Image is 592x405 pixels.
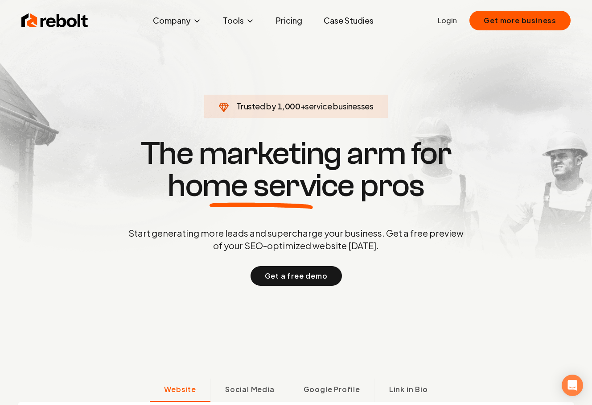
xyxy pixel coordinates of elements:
[277,100,300,113] span: 1,000
[82,138,510,202] h1: The marketing arm for pros
[225,384,275,395] span: Social Media
[300,101,305,111] span: +
[269,12,309,29] a: Pricing
[150,379,210,402] button: Website
[389,384,428,395] span: Link in Bio
[210,379,289,402] button: Social Media
[289,379,374,402] button: Google Profile
[146,12,209,29] button: Company
[168,170,354,202] span: home service
[251,266,342,286] button: Get a free demo
[374,379,442,402] button: Link in Bio
[127,227,465,252] p: Start generating more leads and supercharge your business. Get a free preview of your SEO-optimiz...
[305,101,374,111] span: service businesses
[317,12,381,29] a: Case Studies
[438,15,457,26] a: Login
[236,101,276,111] span: Trusted by
[562,375,583,396] div: Open Intercom Messenger
[216,12,262,29] button: Tools
[21,12,88,29] img: Rebolt Logo
[304,384,360,395] span: Google Profile
[164,384,196,395] span: Website
[469,11,571,30] button: Get more business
